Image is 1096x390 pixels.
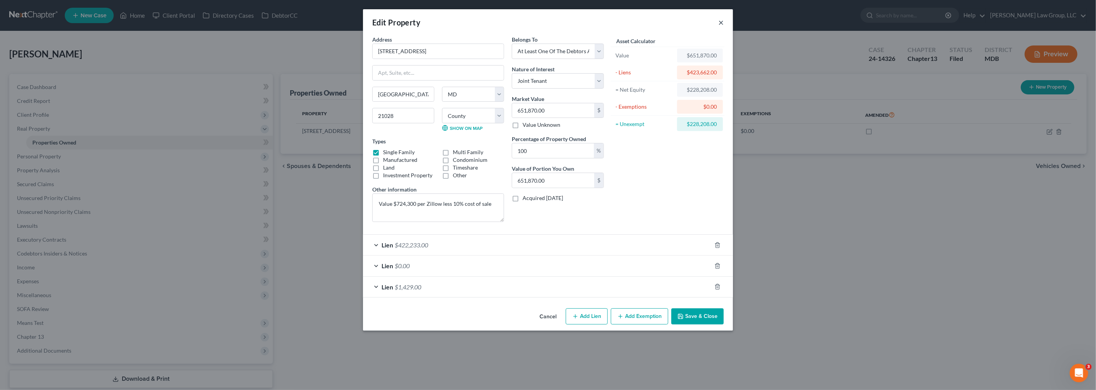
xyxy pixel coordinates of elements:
[594,143,603,158] div: %
[373,87,434,102] input: Enter city...
[615,69,674,76] div: - Liens
[594,173,603,188] div: $
[395,283,421,291] span: $1,429.00
[611,308,668,324] button: Add Exemption
[616,37,656,45] label: Asset Calculator
[671,308,724,324] button: Save & Close
[512,65,555,73] label: Nature of Interest
[683,103,717,111] div: $0.00
[383,148,415,156] label: Single Family
[382,283,393,291] span: Lien
[372,185,417,193] label: Other information
[594,103,603,118] div: $
[718,18,724,27] button: ×
[373,66,504,80] input: Apt, Suite, etc...
[512,135,586,143] label: Percentage of Property Owned
[453,164,478,171] label: Timeshare
[372,17,420,28] div: Edit Property
[683,120,717,128] div: $228,208.00
[395,262,410,269] span: $0.00
[523,121,560,129] label: Value Unknown
[453,156,487,164] label: Condominium
[372,137,386,145] label: Types
[512,95,544,103] label: Market Value
[512,36,538,43] span: Belongs To
[442,125,482,131] a: Show on Map
[615,86,674,94] div: = Net Equity
[566,308,608,324] button: Add Lien
[372,108,434,123] input: Enter zip...
[453,171,467,179] label: Other
[382,241,393,249] span: Lien
[615,103,674,111] div: - Exemptions
[383,156,417,164] label: Manufactured
[512,173,594,188] input: 0.00
[453,148,483,156] label: Multi Family
[533,309,563,324] button: Cancel
[615,120,674,128] div: = Unexempt
[1070,364,1088,382] iframe: Intercom live chat
[383,171,432,179] label: Investment Property
[512,103,594,118] input: 0.00
[373,44,504,59] input: Enter address...
[512,165,574,173] label: Value of Portion You Own
[683,86,717,94] div: $228,208.00
[523,194,563,202] label: Acquired [DATE]
[383,164,395,171] label: Land
[683,69,717,76] div: $423,662.00
[372,36,392,43] span: Address
[512,143,594,158] input: 0.00
[395,241,428,249] span: $422,233.00
[615,52,674,59] div: Value
[683,52,717,59] div: $651,870.00
[382,262,393,269] span: Lien
[1086,364,1092,370] span: 3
